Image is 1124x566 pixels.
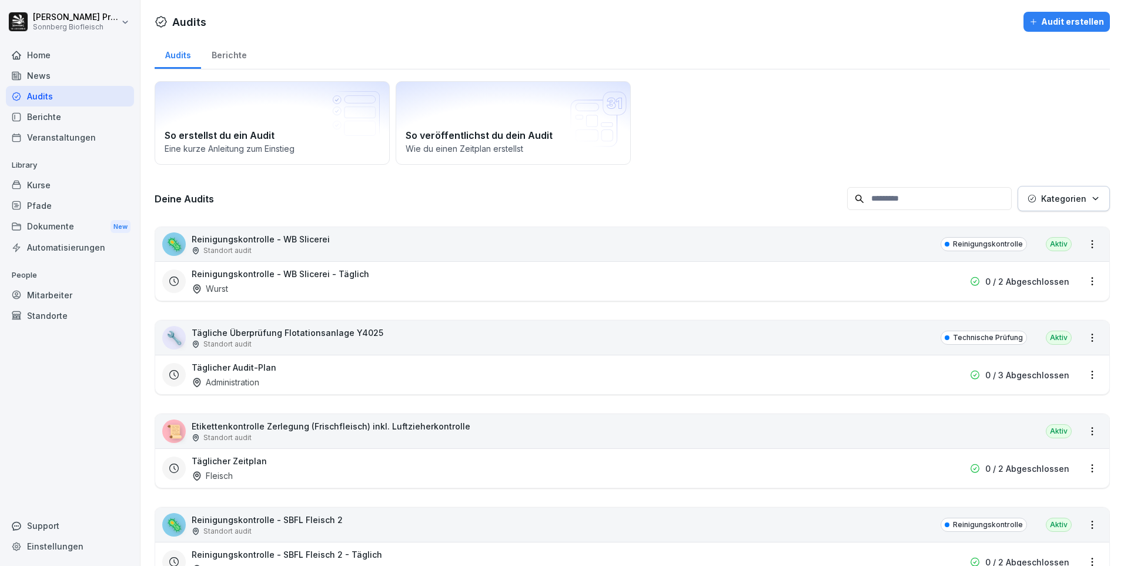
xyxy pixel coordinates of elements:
p: Technische Prüfung [953,332,1023,343]
p: Standort audit [203,526,252,537]
p: Reinigungskontrolle [953,520,1023,530]
a: Pfade [6,195,134,216]
p: 0 / 2 Abgeschlossen [985,275,1069,288]
p: Reinigungskontrolle [953,239,1023,249]
div: Aktiv [1046,331,1072,345]
h3: Deine Audits [155,192,841,205]
button: Audit erstellen [1023,12,1110,32]
p: Library [6,156,134,175]
p: Standort audit [203,339,252,349]
p: Reinigungskontrolle - WB Slicerei [192,233,330,245]
h2: So veröffentlichst du dein Audit [406,128,621,142]
h3: Reinigungskontrolle - WB Slicerei - Täglich [192,268,369,280]
a: So erstellst du ein AuditEine kurze Anleitung zum Einstieg [155,81,390,165]
div: 🦠 [162,513,186,537]
div: 🦠 [162,232,186,256]
p: 0 / 3 Abgeschlossen [985,369,1069,381]
p: Wie du einen Zeitplan erstellst [406,142,621,155]
a: Berichte [6,106,134,127]
a: Einstellungen [6,536,134,557]
a: Audits [155,39,201,69]
p: Tägliche Überprüfung Flotationsanlage Y4025 [192,327,383,339]
a: Automatisierungen [6,237,134,258]
h2: So erstellst du ein Audit [165,128,380,142]
p: 0 / 2 Abgeschlossen [985,462,1069,475]
a: Audits [6,86,134,106]
h3: Reinigungskontrolle - SBFL Fleisch 2 - Täglich [192,548,382,561]
div: 🔧 [162,326,186,349]
a: Berichte [201,39,257,69]
p: Standort audit [203,432,252,443]
div: Dokumente [6,216,134,238]
p: Etikettenkontrolle Zerlegung (Frischfleisch) inkl. Luftzieherkontrolle [192,420,470,432]
a: Kurse [6,175,134,195]
div: Aktiv [1046,424,1072,438]
div: Wurst [192,282,228,295]
div: 📜 [162,419,186,443]
p: Standort audit [203,245,252,256]
div: New [111,220,131,234]
a: So veröffentlichst du dein AuditWie du einen Zeitplan erstellst [396,81,631,165]
h1: Audits [172,14,206,30]
a: Standorte [6,305,134,326]
p: Eine kurze Anleitung zum Einstieg [165,142,380,155]
div: Audit erstellen [1029,15,1104,28]
p: Sonnberg Biofleisch [33,23,119,31]
p: People [6,266,134,285]
button: Kategorien [1018,186,1110,211]
a: Home [6,45,134,65]
h3: Täglicher Audit-Plan [192,361,276,374]
h3: Täglicher Zeitplan [192,455,267,467]
a: Veranstaltungen [6,127,134,148]
div: Aktiv [1046,518,1072,532]
p: Reinigungskontrolle - SBFL Fleisch 2 [192,514,343,526]
div: Support [6,515,134,536]
p: Kategorien [1041,192,1086,205]
div: Fleisch [192,470,233,482]
p: [PERSON_NAME] Preßlauer [33,12,119,22]
a: Mitarbeiter [6,285,134,305]
a: News [6,65,134,86]
div: Aktiv [1046,237,1072,251]
a: DokumenteNew [6,216,134,238]
div: Administration [192,376,259,388]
